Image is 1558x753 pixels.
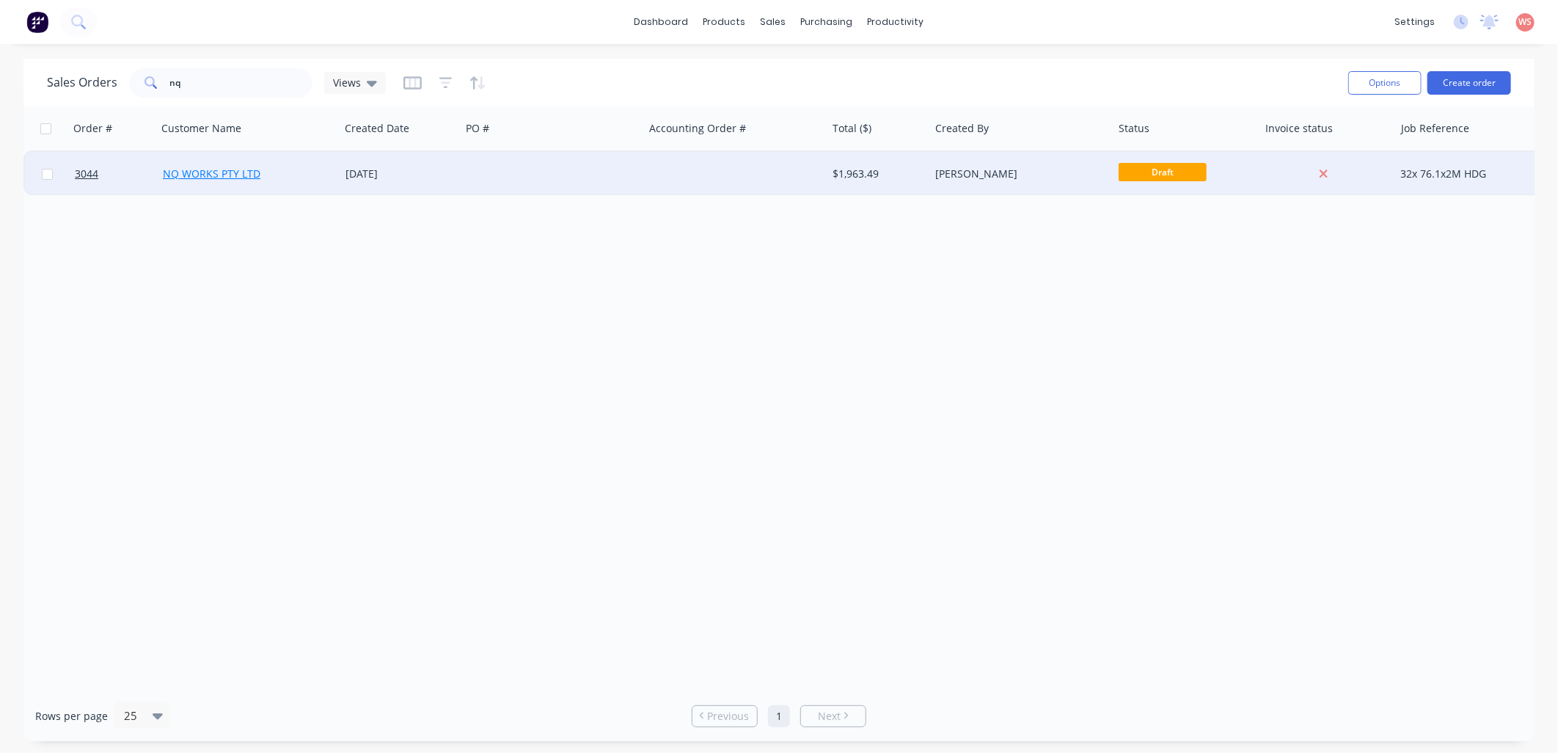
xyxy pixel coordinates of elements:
div: productivity [860,11,932,33]
ul: Pagination [686,705,872,727]
a: 3044 [75,152,163,196]
img: Factory [26,11,48,33]
a: Next page [801,709,866,724]
div: Created By [935,121,989,136]
a: dashboard [627,11,696,33]
span: Rows per page [35,709,108,724]
a: NQ WORKS PTY LTD [163,167,260,181]
input: Search... [170,68,313,98]
div: products [696,11,753,33]
div: purchasing [794,11,860,33]
a: Previous page [692,709,757,724]
span: Draft [1119,163,1207,181]
div: Created Date [345,121,409,136]
div: 32x 76.1x2M HDG [1401,167,1521,181]
div: $1,963.49 [833,167,920,181]
span: Previous [708,709,750,724]
h1: Sales Orders [47,76,117,90]
span: 3044 [75,167,98,181]
span: Next [818,709,841,724]
div: [PERSON_NAME] [935,167,1098,181]
button: Create order [1427,71,1511,95]
div: Total ($) [833,121,871,136]
span: WS [1519,15,1532,29]
a: Page 1 is your current page [768,705,790,727]
div: Order # [73,121,112,136]
div: Customer Name [161,121,241,136]
div: Status [1119,121,1149,136]
div: PO # [466,121,489,136]
div: Job Reference [1401,121,1469,136]
div: Accounting Order # [649,121,746,136]
div: settings [1387,11,1442,33]
div: [DATE] [345,167,455,181]
div: sales [753,11,794,33]
button: Options [1348,71,1422,95]
span: Views [333,75,361,90]
div: Invoice status [1265,121,1333,136]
